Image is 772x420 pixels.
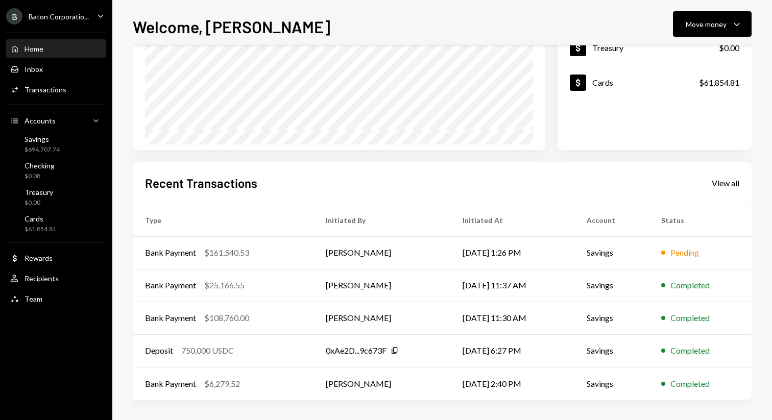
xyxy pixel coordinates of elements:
a: Savings$694,707.74 [6,132,106,156]
div: 0xAe2D...9c673F [326,344,387,357]
div: Completed [670,279,710,291]
a: Cards$61,854.81 [558,65,752,100]
td: [DATE] 2:40 PM [450,367,574,400]
div: Deposit [145,344,173,357]
div: $161,540.53 [204,246,249,259]
td: [DATE] 11:30 AM [450,302,574,334]
div: Completed [670,344,710,357]
div: $25,166.55 [204,279,245,291]
a: Accounts [6,111,106,130]
td: Savings [574,236,649,269]
div: Inbox [25,65,43,73]
div: Bank Payment [145,378,196,390]
div: $694,707.74 [25,145,60,154]
div: Home [25,44,43,53]
div: Pending [670,246,699,259]
th: Account [574,204,649,236]
th: Initiated At [450,204,574,236]
a: Transactions [6,80,106,98]
div: 750,000 USDC [181,344,234,357]
div: Bank Payment [145,279,196,291]
div: $61,854.81 [25,225,56,234]
div: Rewards [25,254,53,262]
td: [DATE] 1:26 PM [450,236,574,269]
div: Completed [670,378,710,390]
div: $6,279.52 [204,378,240,390]
td: [PERSON_NAME] [313,302,450,334]
td: [PERSON_NAME] [313,236,450,269]
td: [DATE] 6:27 PM [450,334,574,367]
div: Baton Corporatio... [29,12,89,21]
a: Home [6,39,106,58]
div: View all [712,178,739,188]
div: Team [25,294,42,303]
a: Rewards [6,249,106,267]
td: Savings [574,269,649,302]
div: Treasury [592,43,623,53]
th: Status [649,204,752,236]
div: Bank Payment [145,246,196,259]
a: View all [712,177,739,188]
th: Initiated By [313,204,450,236]
div: $0.08 [25,172,55,181]
th: Type [133,204,313,236]
div: Treasury [25,188,53,196]
td: [DATE] 11:37 AM [450,269,574,302]
div: B [6,8,22,24]
div: Cards [592,78,613,87]
div: Bank Payment [145,312,196,324]
div: Cards [25,214,56,223]
button: Move money [673,11,752,37]
div: Savings [25,135,60,143]
div: $0.00 [25,199,53,207]
td: Savings [574,334,649,367]
div: Transactions [25,85,66,94]
div: Checking [25,161,55,170]
td: Savings [574,367,649,400]
a: Checking$0.08 [6,158,106,183]
td: Savings [574,302,649,334]
h2: Recent Transactions [145,175,257,191]
a: Inbox [6,60,106,78]
a: Cards$61,854.81 [6,211,106,236]
td: [PERSON_NAME] [313,269,450,302]
a: Treasury$0.00 [6,185,106,209]
div: Accounts [25,116,56,125]
div: $61,854.81 [699,77,739,89]
div: $0.00 [719,42,739,54]
a: Recipients [6,269,106,287]
a: Team [6,289,106,308]
div: $108,760.00 [204,312,249,324]
a: Treasury$0.00 [558,31,752,65]
div: Recipients [25,274,59,283]
h1: Welcome, [PERSON_NAME] [133,16,330,37]
td: [PERSON_NAME] [313,367,450,400]
div: Move money [686,19,727,30]
div: Completed [670,312,710,324]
